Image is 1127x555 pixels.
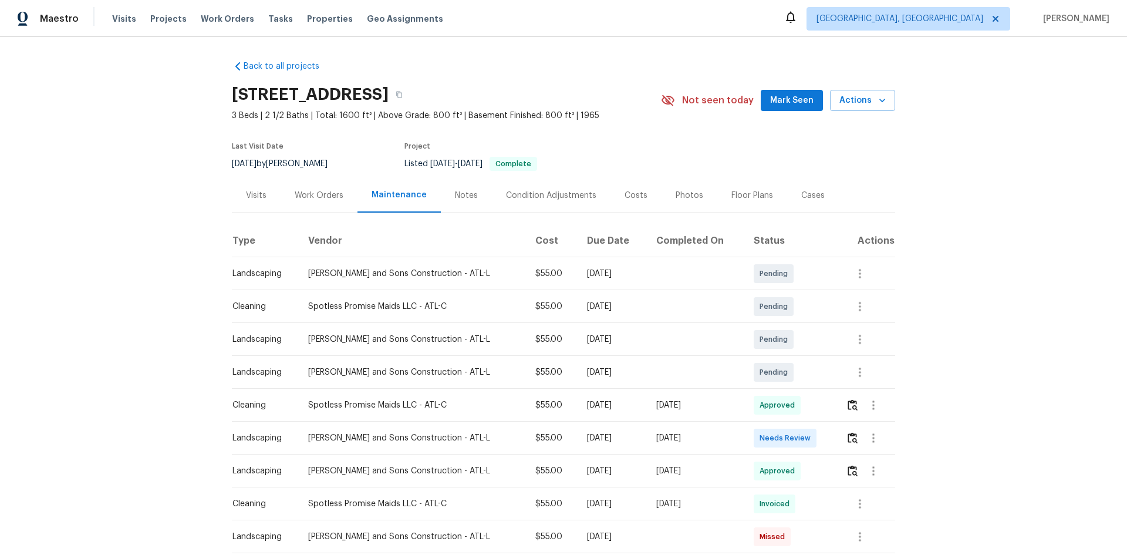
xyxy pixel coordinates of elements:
[846,391,859,419] button: Review Icon
[308,334,517,345] div: [PERSON_NAME] and Sons Construction - ATL-L
[246,190,266,201] div: Visits
[801,190,825,201] div: Cases
[232,60,345,72] a: Back to all projects
[307,13,353,25] span: Properties
[587,366,637,378] div: [DATE]
[232,366,289,378] div: Landscaping
[836,224,895,257] th: Actions
[760,334,792,345] span: Pending
[150,13,187,25] span: Projects
[232,143,284,150] span: Last Visit Date
[760,301,792,312] span: Pending
[232,157,342,171] div: by [PERSON_NAME]
[232,465,289,477] div: Landscaping
[232,399,289,411] div: Cleaning
[308,531,517,543] div: [PERSON_NAME] and Sons Construction - ATL-L
[268,15,293,23] span: Tasks
[308,268,517,280] div: [PERSON_NAME] and Sons Construction - ATL-L
[587,498,637,510] div: [DATE]
[656,399,735,411] div: [DATE]
[760,432,815,444] span: Needs Review
[535,334,568,345] div: $55.00
[535,465,568,477] div: $55.00
[299,224,526,257] th: Vendor
[587,399,637,411] div: [DATE]
[647,224,744,257] th: Completed On
[458,160,482,168] span: [DATE]
[232,268,289,280] div: Landscaping
[760,366,792,378] span: Pending
[760,465,799,477] span: Approved
[40,13,79,25] span: Maestro
[526,224,578,257] th: Cost
[761,90,823,112] button: Mark Seen
[232,89,389,100] h2: [STREET_ADDRESS]
[535,531,568,543] div: $55.00
[308,366,517,378] div: [PERSON_NAME] and Sons Construction - ATL-L
[112,13,136,25] span: Visits
[839,93,886,108] span: Actions
[232,531,289,543] div: Landscaping
[656,498,735,510] div: [DATE]
[295,190,343,201] div: Work Orders
[846,424,859,452] button: Review Icon
[232,110,661,122] span: 3 Beds | 2 1/2 Baths | Total: 1600 ft² | Above Grade: 800 ft² | Basement Finished: 800 ft² | 1965
[232,160,257,168] span: [DATE]
[848,399,858,411] img: Review Icon
[430,160,482,168] span: -
[232,334,289,345] div: Landscaping
[587,334,637,345] div: [DATE]
[535,268,568,280] div: $55.00
[232,432,289,444] div: Landscaping
[367,13,443,25] span: Geo Assignments
[232,498,289,510] div: Cleaning
[404,160,537,168] span: Listed
[455,190,478,201] div: Notes
[308,465,517,477] div: [PERSON_NAME] and Sons Construction - ATL-L
[760,498,794,510] span: Invoiced
[744,224,836,257] th: Status
[731,190,773,201] div: Floor Plans
[535,399,568,411] div: $55.00
[760,399,799,411] span: Approved
[372,189,427,201] div: Maintenance
[656,432,735,444] div: [DATE]
[535,366,568,378] div: $55.00
[760,531,789,543] span: Missed
[587,531,637,543] div: [DATE]
[816,13,983,25] span: [GEOGRAPHIC_DATA], [GEOGRAPHIC_DATA]
[535,301,568,312] div: $55.00
[587,465,637,477] div: [DATE]
[830,90,895,112] button: Actions
[308,399,517,411] div: Spotless Promise Maids LLC - ATL-C
[770,93,814,108] span: Mark Seen
[506,190,596,201] div: Condition Adjustments
[848,432,858,443] img: Review Icon
[848,465,858,476] img: Review Icon
[308,498,517,510] div: Spotless Promise Maids LLC - ATL-C
[846,457,859,485] button: Review Icon
[578,224,647,257] th: Due Date
[308,301,517,312] div: Spotless Promise Maids LLC - ATL-C
[201,13,254,25] span: Work Orders
[625,190,647,201] div: Costs
[535,498,568,510] div: $55.00
[430,160,455,168] span: [DATE]
[587,432,637,444] div: [DATE]
[491,160,536,167] span: Complete
[587,301,637,312] div: [DATE]
[1038,13,1109,25] span: [PERSON_NAME]
[404,143,430,150] span: Project
[656,465,735,477] div: [DATE]
[760,268,792,280] span: Pending
[535,432,568,444] div: $55.00
[232,224,299,257] th: Type
[676,190,703,201] div: Photos
[232,301,289,312] div: Cleaning
[682,95,754,106] span: Not seen today
[308,432,517,444] div: [PERSON_NAME] and Sons Construction - ATL-L
[587,268,637,280] div: [DATE]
